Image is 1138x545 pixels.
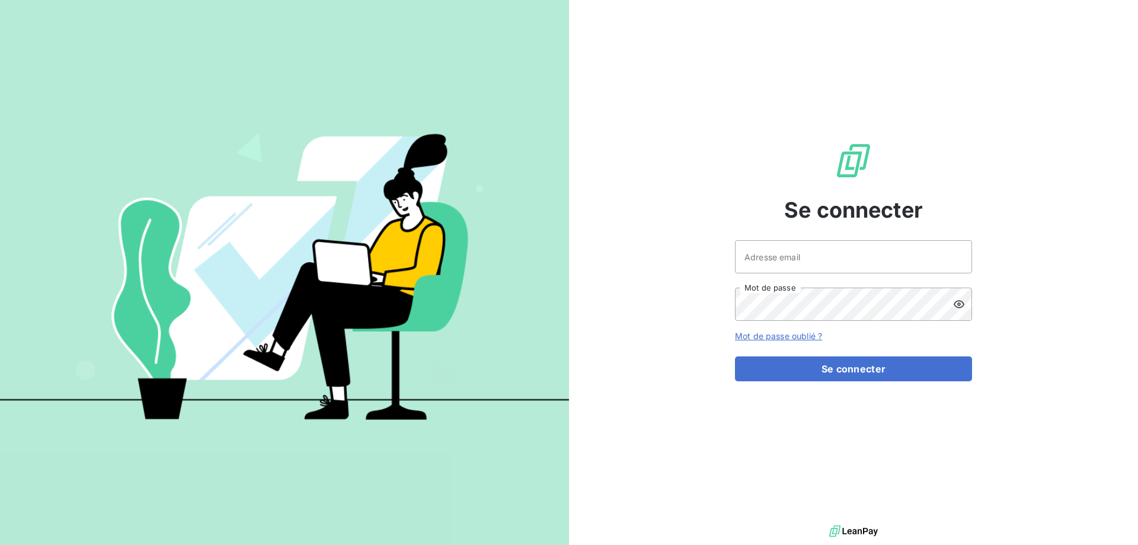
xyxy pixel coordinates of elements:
[735,240,972,273] input: placeholder
[735,356,972,381] button: Se connecter
[835,142,872,180] img: Logo LeanPay
[784,194,923,226] span: Se connecter
[829,522,878,540] img: logo
[735,331,822,341] a: Mot de passe oublié ?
